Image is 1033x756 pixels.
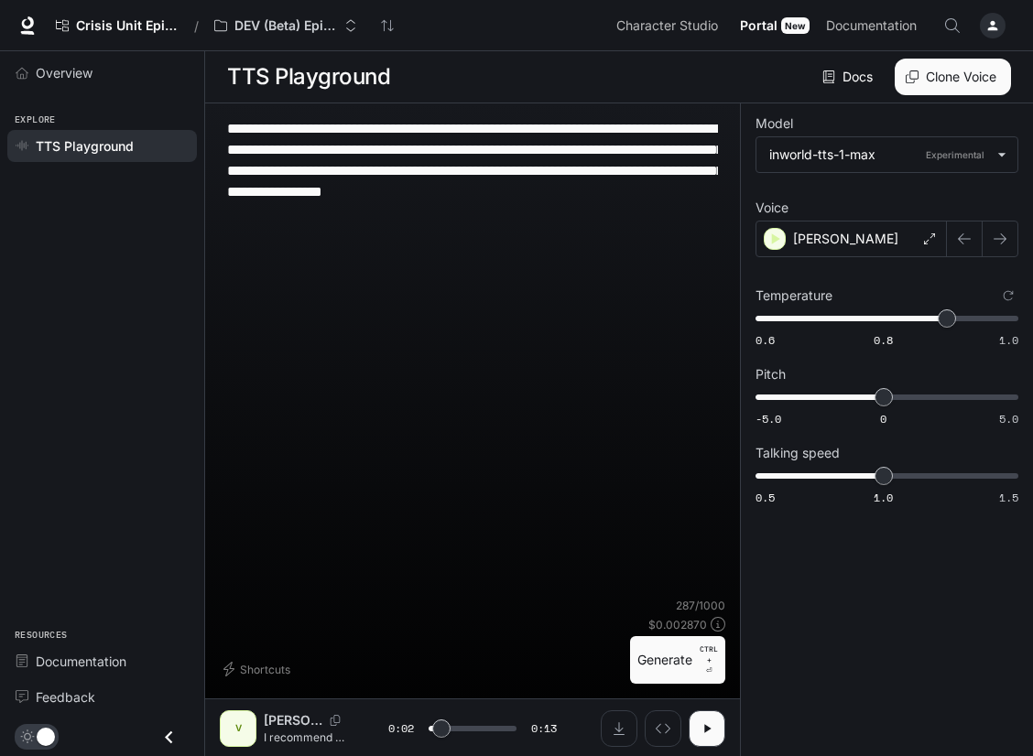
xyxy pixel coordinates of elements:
[48,7,187,44] a: Crisis Unit Episode 1
[36,652,126,671] span: Documentation
[793,230,898,248] p: [PERSON_NAME]
[388,719,414,738] span: 0:02
[187,16,206,36] div: /
[700,643,718,665] p: CTRL +
[934,7,971,44] button: Open Command Menu
[756,137,1017,172] div: inworld-tts-1-maxExperimental
[234,18,337,34] p: DEV (Beta) Episode 1 - Crisis Unit
[733,7,817,44] a: PortalNew
[676,598,725,613] p: 287 / 1000
[922,146,988,163] p: Experimental
[76,18,179,34] span: Crisis Unit Episode 1
[601,710,637,747] button: Download audio
[756,117,793,130] p: Model
[7,645,197,677] a: Documentation
[756,368,786,381] p: Pitch
[609,7,731,44] a: Character Studio
[756,201,788,214] p: Voice
[740,15,777,38] span: Portal
[826,15,917,38] span: Documentation
[999,490,1018,505] span: 1.5
[220,654,298,684] button: Shortcuts
[322,715,348,726] button: Copy Voice ID
[206,7,365,44] button: Open workspace menu
[756,447,840,459] p: Talking speed
[874,490,893,505] span: 1.0
[999,332,1018,348] span: 1.0
[264,729,352,745] p: I recommend we disclose the kidnapping to the hostage taker immediately. His sister represents hi...
[756,289,832,302] p: Temperature
[781,17,810,34] div: New
[531,719,557,738] span: 0:13
[148,718,190,756] button: Close drawer
[227,59,390,95] h1: TTS Playground
[999,411,1018,427] span: 5.0
[7,130,197,162] a: TTS Playground
[648,617,707,632] p: $ 0.002870
[819,7,930,44] a: Documentation
[616,15,718,38] span: Character Studio
[369,7,406,44] button: Sync workspaces
[756,411,781,427] span: -5.0
[895,59,1011,95] button: Clone Voice
[36,136,134,156] span: TTS Playground
[998,286,1018,306] button: Reset to default
[223,714,253,743] div: V
[769,146,988,164] div: inworld-tts-1-max
[756,332,775,348] span: 0.6
[700,643,718,676] p: ⏎
[7,681,197,713] a: Feedback
[756,490,775,505] span: 0.5
[880,411,886,427] span: 0
[7,57,197,89] a: Overview
[37,726,55,746] span: Dark mode toggle
[36,687,95,707] span: Feedback
[645,710,681,747] button: Inspect
[819,59,880,95] a: Docs
[630,636,725,684] button: GenerateCTRL +⏎
[36,63,92,82] span: Overview
[264,711,322,729] p: [PERSON_NAME]
[874,332,893,348] span: 0.8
